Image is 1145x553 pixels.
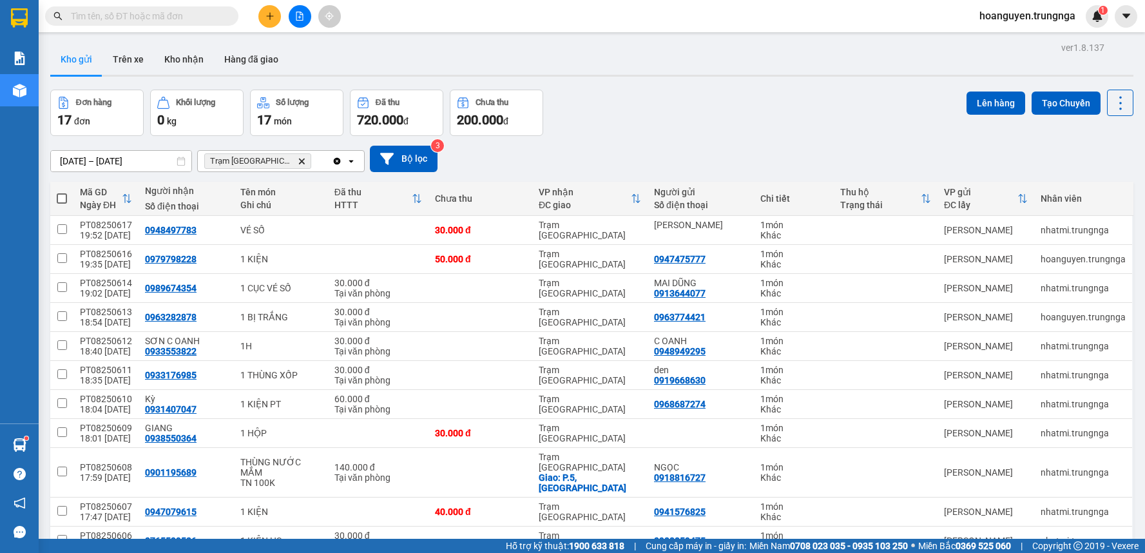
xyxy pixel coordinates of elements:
[539,394,641,414] div: Trạm [GEOGRAPHIC_DATA]
[944,225,1028,235] div: [PERSON_NAME]
[654,365,747,375] div: den
[944,200,1017,210] div: ĐC lấy
[334,375,422,385] div: Tại văn phòng
[80,220,132,230] div: PT08250617
[240,225,322,235] div: VÉ SỐ
[760,336,827,346] div: 1 món
[289,5,311,28] button: file-add
[265,12,274,21] span: plus
[969,8,1086,24] span: hoanguyen.trungnga
[145,201,227,211] div: Số điện thoại
[295,12,304,21] span: file-add
[80,230,132,240] div: 19:52 [DATE]
[80,404,132,414] div: 18:04 [DATE]
[654,336,747,346] div: C OANH
[760,530,827,541] div: 1 món
[80,278,132,288] div: PT08250614
[145,346,197,356] div: 0933553822
[435,254,526,264] div: 50.000 đ
[646,539,746,553] span: Cung cấp máy in - giấy in:
[476,98,508,107] div: Chưa thu
[145,507,197,517] div: 0947079615
[918,539,1011,553] span: Miền Bắc
[1041,399,1126,409] div: nhatmi.trungnga
[376,98,399,107] div: Đã thu
[539,336,641,356] div: Trạm [GEOGRAPHIC_DATA]
[760,394,827,404] div: 1 món
[944,399,1028,409] div: [PERSON_NAME]
[14,468,26,480] span: question-circle
[80,394,132,404] div: PT08250610
[154,44,214,75] button: Kho nhận
[102,44,154,75] button: Trên xe
[145,186,227,196] div: Người nhận
[1061,41,1104,55] div: ver 1.8.137
[1021,539,1023,553] span: |
[1121,10,1132,22] span: caret-down
[240,200,322,210] div: Ghi chú
[539,278,641,298] div: Trạm [GEOGRAPHIC_DATA]
[145,370,197,380] div: 0933176985
[334,317,422,327] div: Tại văn phòng
[760,249,827,259] div: 1 món
[214,44,289,75] button: Hàng đã giao
[240,187,322,197] div: Tên món
[80,200,122,210] div: Ngày ĐH
[760,512,827,522] div: Khác
[240,428,322,438] div: 1 HỘP
[760,375,827,385] div: Khác
[204,153,311,169] span: Trạm Sài Gòn, close by backspace
[435,193,526,204] div: Chưa thu
[435,225,526,235] div: 30.000 đ
[1041,467,1126,478] div: nhatmi.trungnga
[314,155,315,168] input: Selected Trạm Sài Gòn.
[346,156,356,166] svg: open
[334,288,422,298] div: Tại văn phòng
[334,307,422,317] div: 30.000 đ
[760,307,827,317] div: 1 món
[74,116,90,126] span: đơn
[1041,370,1126,380] div: nhatmi.trungnga
[503,116,508,126] span: đ
[938,182,1034,216] th: Toggle SortBy
[145,467,197,478] div: 0901195689
[944,187,1017,197] div: VP gửi
[1041,254,1126,264] div: hoanguyen.trungnga
[167,116,177,126] span: kg
[274,116,292,126] span: món
[325,12,334,21] span: aim
[539,501,641,522] div: Trạm [GEOGRAPHIC_DATA]
[539,452,641,472] div: Trạm [GEOGRAPHIC_DATA]
[258,5,281,28] button: plus
[370,146,438,172] button: Bộ lọc
[760,433,827,443] div: Khác
[569,541,624,551] strong: 1900 633 818
[13,84,26,97] img: warehouse-icon
[145,225,197,235] div: 0948497783
[1115,5,1137,28] button: caret-down
[539,472,641,493] div: Giao: P.5, Quận 8
[240,536,322,546] div: 1 KIỆN HS
[73,182,139,216] th: Toggle SortBy
[240,254,322,264] div: 1 KIỆN
[760,288,827,298] div: Khác
[276,98,309,107] div: Số lượng
[944,536,1028,546] div: [PERSON_NAME]
[944,312,1028,322] div: [PERSON_NAME]
[80,423,132,433] div: PT08250609
[334,365,422,375] div: 30.000 đ
[834,182,938,216] th: Toggle SortBy
[71,9,223,23] input: Tìm tên, số ĐT hoặc mã đơn
[80,259,132,269] div: 19:35 [DATE]
[944,370,1028,380] div: [PERSON_NAME]
[435,428,526,438] div: 30.000 đ
[944,254,1028,264] div: [PERSON_NAME]
[157,112,164,128] span: 0
[654,220,747,230] div: Hải Vân
[654,399,706,409] div: 0968687274
[76,98,111,107] div: Đơn hàng
[760,230,827,240] div: Khác
[431,139,444,152] sup: 3
[250,90,343,136] button: Số lượng17món
[654,288,706,298] div: 0913644077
